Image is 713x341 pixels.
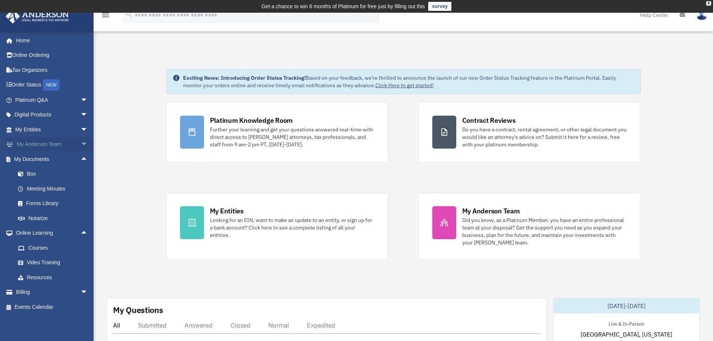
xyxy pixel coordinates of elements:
[706,1,711,6] div: close
[603,319,650,327] div: Live & In-Person
[696,9,707,20] img: User Pic
[307,322,335,329] div: Expedited
[113,304,163,316] div: My Questions
[231,322,250,329] div: Closed
[166,192,389,260] a: My Entities Looking for an EIN, want to make an update to an entity, or sign up for a bank accoun...
[5,137,99,152] a: My Anderson Teamarrow_drop_down
[80,107,95,123] span: arrow_drop_down
[166,102,389,162] a: Platinum Knowledge Room Further your learning and get your questions answered real-time with dire...
[80,285,95,300] span: arrow_drop_down
[101,10,110,19] i: menu
[185,322,213,329] div: Answered
[183,74,634,89] div: Based on your feedback, we're thrilled to announce the launch of our new Order Status Tracking fe...
[5,77,99,93] a: Order StatusNEW
[418,102,641,162] a: Contract Reviews Do you have a contract, rental agreement, or other legal document you would like...
[462,116,516,125] div: Contract Reviews
[462,126,627,148] div: Do you have a contract, rental agreement, or other legal document you would like an attorney's ad...
[462,216,627,246] div: Did you know, as a Platinum Member, you have an entire professional team at your disposal? Get th...
[43,79,60,91] div: NEW
[80,137,95,152] span: arrow_drop_down
[581,330,672,339] span: [GEOGRAPHIC_DATA], [US_STATE]
[210,126,375,148] div: Further your learning and get your questions answered real-time with direct access to [PERSON_NAM...
[10,255,99,270] a: Video Training
[5,299,99,314] a: Events Calendar
[5,63,99,77] a: Tax Organizers
[101,13,110,19] a: menu
[10,270,99,285] a: Resources
[5,285,99,300] a: Billingarrow_drop_down
[3,9,71,24] img: Anderson Advisors Platinum Portal
[418,192,641,260] a: My Anderson Team Did you know, as a Platinum Member, you have an entire professional team at your...
[80,226,95,241] span: arrow_drop_up
[80,152,95,167] span: arrow_drop_up
[138,322,167,329] div: Submitted
[5,226,99,241] a: Online Learningarrow_drop_up
[428,2,451,11] a: survey
[10,240,99,255] a: Courses
[462,206,520,216] div: My Anderson Team
[268,322,289,329] div: Normal
[125,10,133,18] i: search
[5,92,99,107] a: Platinum Q&Aarrow_drop_down
[5,33,95,48] a: Home
[10,196,99,211] a: Forms Library
[10,167,99,182] a: Box
[375,82,434,89] a: Click Here to get started!
[5,107,99,122] a: Digital Productsarrow_drop_down
[10,211,99,226] a: Notarize
[113,322,120,329] div: All
[262,2,425,11] div: Get a chance to win 6 months of Platinum for free just by filling out this
[183,74,306,81] strong: Exciting News: Introducing Order Status Tracking!
[5,152,99,167] a: My Documentsarrow_drop_up
[210,216,375,239] div: Looking for an EIN, want to make an update to an entity, or sign up for a bank account? Click her...
[5,122,99,137] a: My Entitiesarrow_drop_down
[210,116,293,125] div: Platinum Knowledge Room
[5,48,99,63] a: Online Ordering
[554,298,700,313] div: [DATE]-[DATE]
[210,206,244,216] div: My Entities
[80,92,95,108] span: arrow_drop_down
[10,181,99,196] a: Meeting Minutes
[80,122,95,137] span: arrow_drop_down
